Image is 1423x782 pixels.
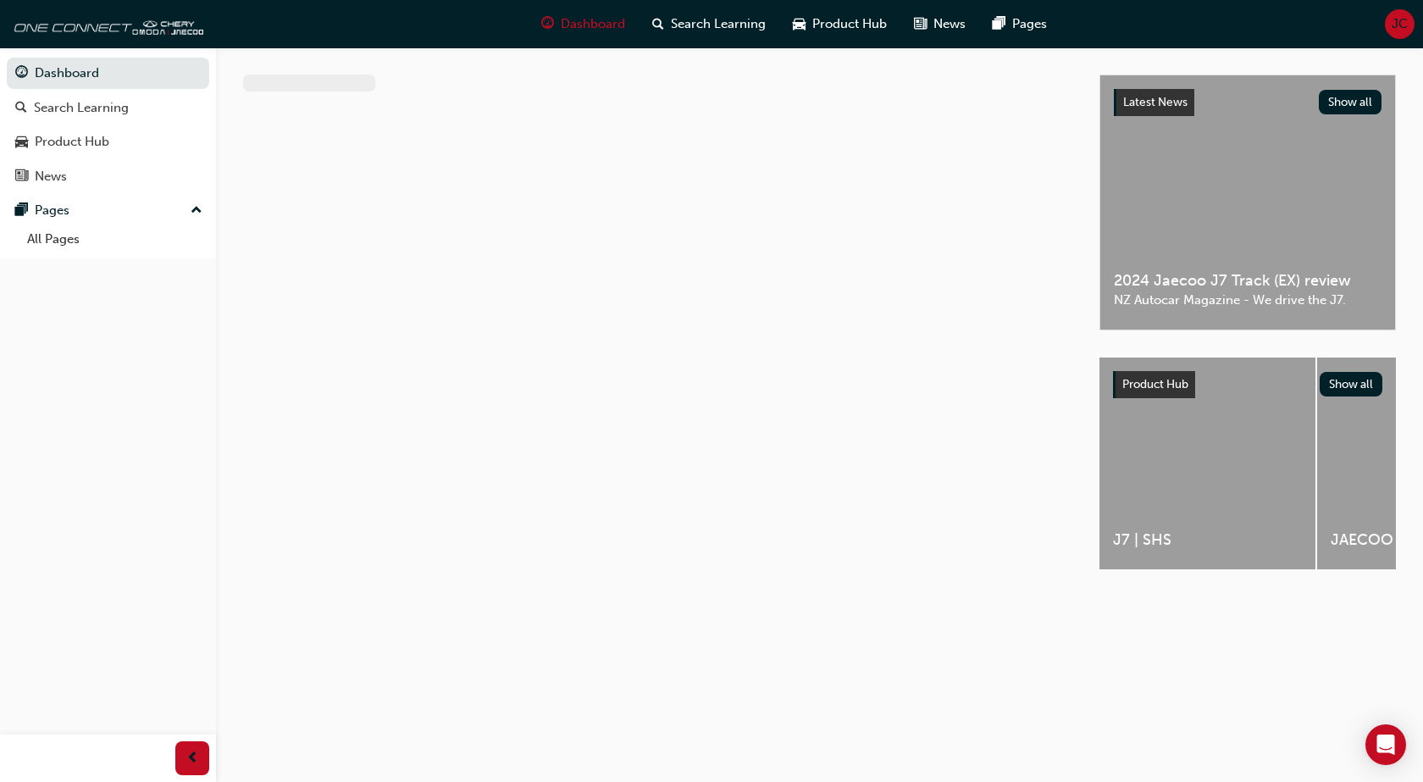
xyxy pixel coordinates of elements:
[1365,724,1406,765] div: Open Intercom Messenger
[1012,14,1047,34] span: Pages
[7,92,209,124] a: Search Learning
[15,203,28,219] span: pages-icon
[35,201,69,220] div: Pages
[1099,358,1315,569] a: J7 | SHS
[1319,90,1382,114] button: Show all
[812,14,887,34] span: Product Hub
[15,101,27,116] span: search-icon
[1114,271,1381,291] span: 2024 Jaecoo J7 Track (EX) review
[34,98,129,118] div: Search Learning
[1113,371,1382,398] a: Product HubShow all
[933,14,966,34] span: News
[979,7,1060,42] a: pages-iconPages
[1123,95,1188,109] span: Latest News
[900,7,979,42] a: news-iconNews
[7,195,209,226] button: Pages
[35,167,67,186] div: News
[7,54,209,195] button: DashboardSearch LearningProduct HubNews
[15,66,28,81] span: guage-icon
[652,14,664,35] span: search-icon
[186,748,199,769] span: prev-icon
[15,169,28,185] span: news-icon
[7,58,209,89] a: Dashboard
[1122,377,1188,391] span: Product Hub
[15,135,28,150] span: car-icon
[191,200,202,222] span: up-icon
[1099,75,1396,330] a: Latest NewsShow all2024 Jaecoo J7 Track (EX) reviewNZ Autocar Magazine - We drive the J7.
[1113,530,1302,550] span: J7 | SHS
[1114,89,1381,116] a: Latest NewsShow all
[671,14,766,34] span: Search Learning
[1320,372,1383,397] button: Show all
[7,161,209,192] a: News
[35,132,109,152] div: Product Hub
[561,14,625,34] span: Dashboard
[1385,9,1415,39] button: JC
[528,7,639,42] a: guage-iconDashboard
[20,226,209,252] a: All Pages
[1114,291,1381,310] span: NZ Autocar Magazine - We drive the J7.
[7,126,209,158] a: Product Hub
[914,14,927,35] span: news-icon
[1392,14,1408,34] span: JC
[793,14,806,35] span: car-icon
[541,14,554,35] span: guage-icon
[8,7,203,41] img: oneconnect
[779,7,900,42] a: car-iconProduct Hub
[639,7,779,42] a: search-iconSearch Learning
[993,14,1005,35] span: pages-icon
